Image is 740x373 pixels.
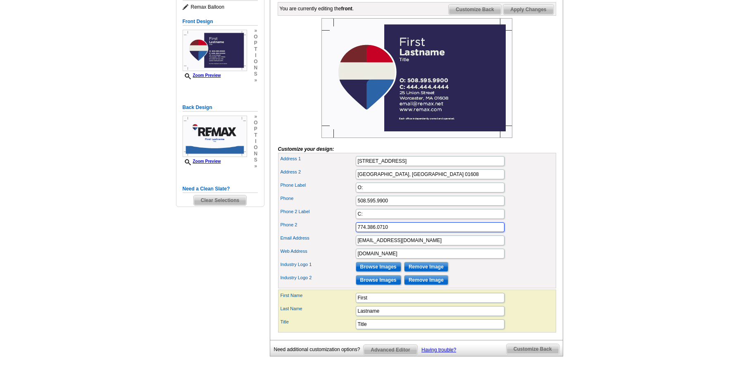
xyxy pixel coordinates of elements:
img: Z18880546_00001_1.jpg [321,18,512,138]
label: Address 1 [281,155,355,162]
span: Apply Changes [503,5,553,14]
span: » [254,28,257,34]
input: Browse Images [356,262,401,272]
span: Clear Selections [194,195,246,205]
span: i [254,138,257,145]
img: Z18880546_00001_1.jpg [183,30,247,71]
input: Browse Images [356,275,401,285]
span: o [254,145,257,151]
div: You are currently editing the . [280,5,354,12]
span: » [254,163,257,169]
label: Industry Logo 2 [281,274,355,281]
span: o [254,120,257,126]
span: Remax Balloon [183,3,258,11]
a: Zoom Preview [183,73,221,78]
img: Z18880546_00001_2.jpg [183,116,247,157]
span: s [254,157,257,163]
span: n [254,151,257,157]
i: Customize your design: [278,146,334,152]
label: Phone 2 Label [281,208,355,215]
iframe: LiveChat chat widget [575,181,740,373]
h5: Front Design [183,18,258,26]
span: o [254,59,257,65]
span: » [254,114,257,120]
label: Address 2 [281,169,355,176]
span: p [254,40,257,46]
label: Last Name [281,305,355,312]
span: n [254,65,257,71]
span: p [254,126,257,132]
b: front [341,6,352,12]
label: Industry Logo 1 [281,261,355,268]
span: Customize Back [507,344,559,354]
input: Remove Image [404,275,448,285]
span: t [254,132,257,138]
span: s [254,71,257,77]
input: Remove Image [404,262,448,272]
label: Web Address [281,248,355,255]
label: Phone Label [281,182,355,189]
span: Customize Back [449,5,501,14]
h5: Need a Clean Slate? [183,185,258,193]
span: i [254,52,257,59]
h5: Back Design [183,104,258,112]
label: Phone 2 [281,221,355,228]
label: Title [281,318,355,325]
a: Having trouble? [421,347,456,353]
span: o [254,34,257,40]
a: Advanced Editor [363,344,417,355]
span: » [254,77,257,83]
label: First Name [281,292,355,299]
span: Advanced Editor [364,345,417,355]
span: t [254,46,257,52]
label: Phone [281,195,355,202]
label: Email Address [281,235,355,242]
a: Zoom Preview [183,159,221,164]
div: Need additional customization options? [274,344,364,355]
